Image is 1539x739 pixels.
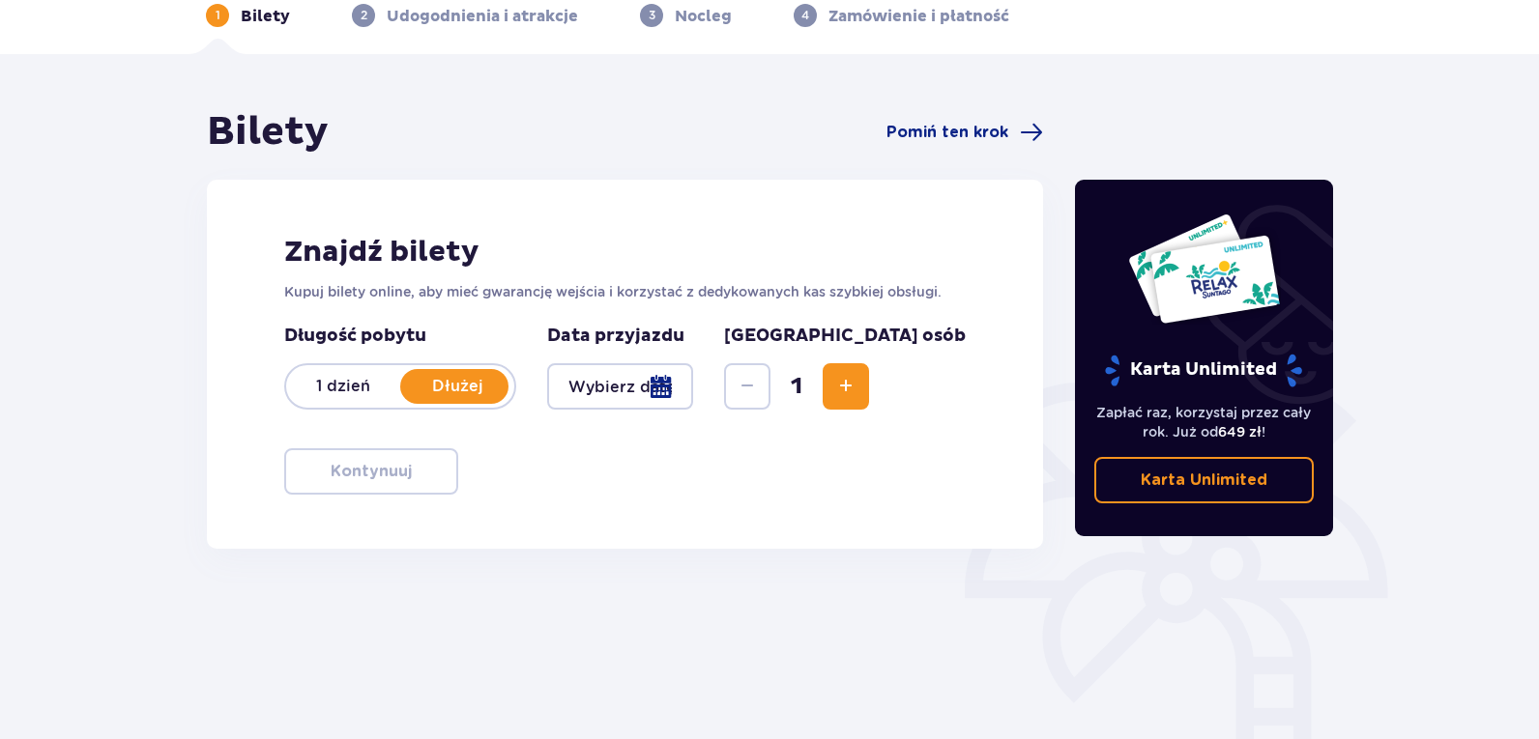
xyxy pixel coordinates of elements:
[284,234,966,270] h2: Znajdź bilety
[801,7,809,24] p: 4
[1218,424,1262,440] span: 649 zł
[724,325,966,348] p: [GEOGRAPHIC_DATA] osób
[649,7,655,24] p: 3
[774,372,819,401] span: 1
[284,325,516,348] p: Długość pobytu
[284,282,966,301] p: Kupuj bilety online, aby mieć gwarancję wejścia i korzystać z dedykowanych kas szybkiej obsługi.
[1141,469,1267,491] p: Karta Unlimited
[886,121,1043,144] a: Pomiń ten krok
[1094,457,1315,503] a: Karta Unlimited
[828,6,1009,27] p: Zamówienie i płatność
[207,108,329,156] h1: Bilety
[675,6,732,27] p: Nocleg
[823,363,869,410] button: Increase
[1094,403,1315,441] p: Zapłać raz, korzystaj przez cały rok. Już od !
[400,376,514,397] p: Dłużej
[1103,354,1304,387] p: Karta Unlimited
[216,7,220,24] p: 1
[286,376,400,397] p: 1 dzień
[886,122,1008,143] span: Pomiń ten krok
[547,325,684,348] p: Data przyjazdu
[387,6,578,27] p: Udogodnienia i atrakcje
[361,7,367,24] p: 2
[284,448,458,495] button: Kontynuuj
[241,6,290,27] p: Bilety
[331,461,412,482] p: Kontynuuj
[724,363,770,410] button: Decrease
